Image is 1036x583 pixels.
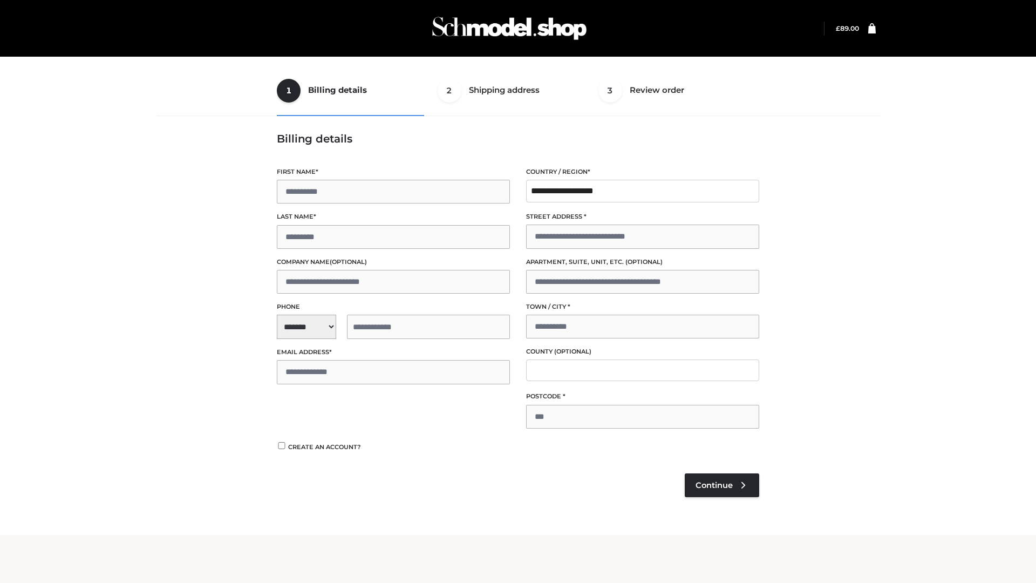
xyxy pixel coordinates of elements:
[277,212,510,222] label: Last name
[428,7,590,50] img: Schmodel Admin 964
[526,212,759,222] label: Street address
[277,257,510,267] label: Company name
[330,258,367,266] span: (optional)
[836,24,859,32] a: £89.00
[554,348,591,355] span: (optional)
[277,302,510,312] label: Phone
[696,480,733,490] span: Continue
[277,347,510,357] label: Email address
[836,24,859,32] bdi: 89.00
[625,258,663,266] span: (optional)
[277,442,287,449] input: Create an account?
[277,167,510,177] label: First name
[526,347,759,357] label: County
[685,473,759,497] a: Continue
[526,391,759,402] label: Postcode
[526,257,759,267] label: Apartment, suite, unit, etc.
[277,132,759,145] h3: Billing details
[526,167,759,177] label: Country / Region
[288,443,361,451] span: Create an account?
[526,302,759,312] label: Town / City
[836,24,840,32] span: £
